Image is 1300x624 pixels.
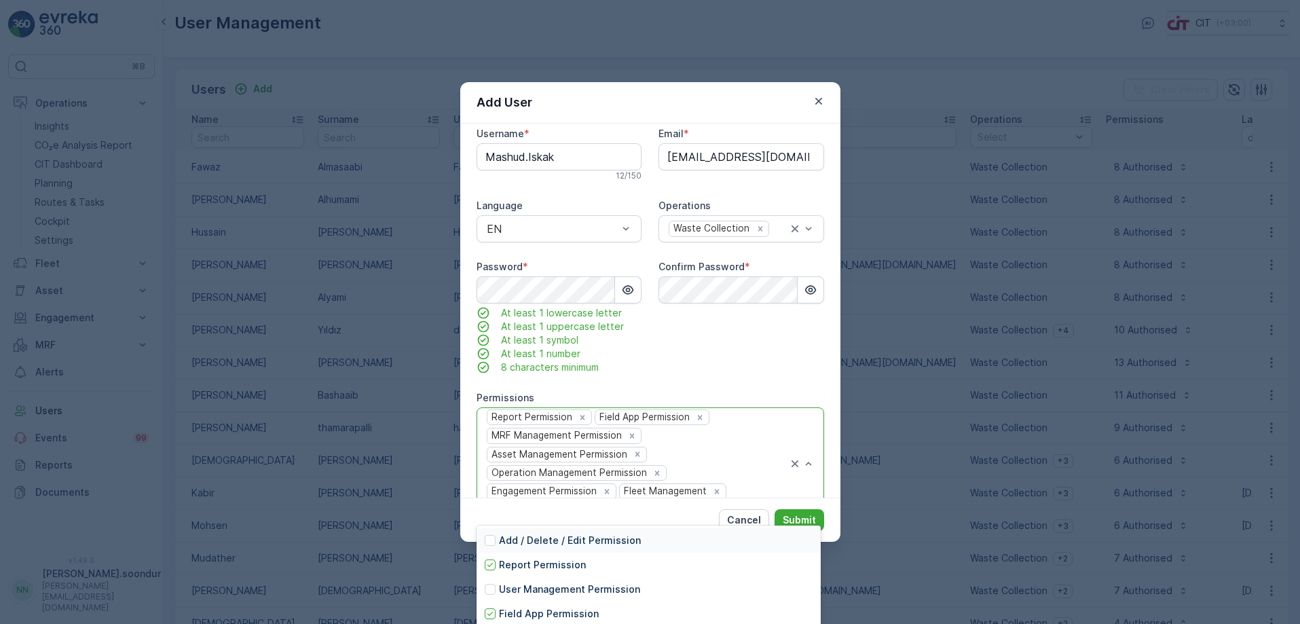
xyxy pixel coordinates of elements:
div: Remove Report Permission [575,411,590,424]
div: Report Permission [487,410,574,424]
div: Remove MRF Management Permission [625,430,639,442]
p: User Management Permission [499,583,640,596]
p: Submit [783,513,816,527]
div: MRF Management Permission [487,428,624,443]
label: Password [477,261,523,272]
p: Report Permission [499,558,586,572]
button: Cancel [719,509,769,531]
div: Remove Field App Permission [692,411,707,424]
div: Remove Engagement Permission [599,485,614,498]
div: Remove Operation Management Permission [650,467,665,479]
div: Operation Management Permission [487,466,649,480]
label: Language [477,200,523,211]
span: At least 1 symbol [501,333,578,347]
p: Cancel [727,513,761,527]
button: Submit [775,509,824,531]
div: Remove Waste Collection [753,223,768,235]
div: Engagement Permission [487,484,599,498]
label: Confirm Password [658,261,745,272]
span: At least 1 lowercase letter [501,306,622,320]
p: Add / Delete / Edit Permission [499,534,641,547]
p: Add User [477,93,532,112]
p: 12 / 150 [616,170,642,181]
p: Field App Permission [499,607,599,621]
div: Asset Management Permission [487,447,629,462]
div: Remove Fleet Management [709,485,724,498]
div: Field App Permission [595,410,692,424]
label: Operations [658,200,711,211]
div: Remove Asset Management Permission [630,448,645,460]
div: Waste Collection [669,221,751,236]
label: Email [658,128,684,139]
label: Username [477,128,524,139]
span: 8 characters minimum [501,361,599,374]
div: Fleet Management [620,484,709,498]
label: Permissions [477,392,534,403]
span: At least 1 uppercase letter [501,320,624,333]
span: At least 1 number [501,347,580,361]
